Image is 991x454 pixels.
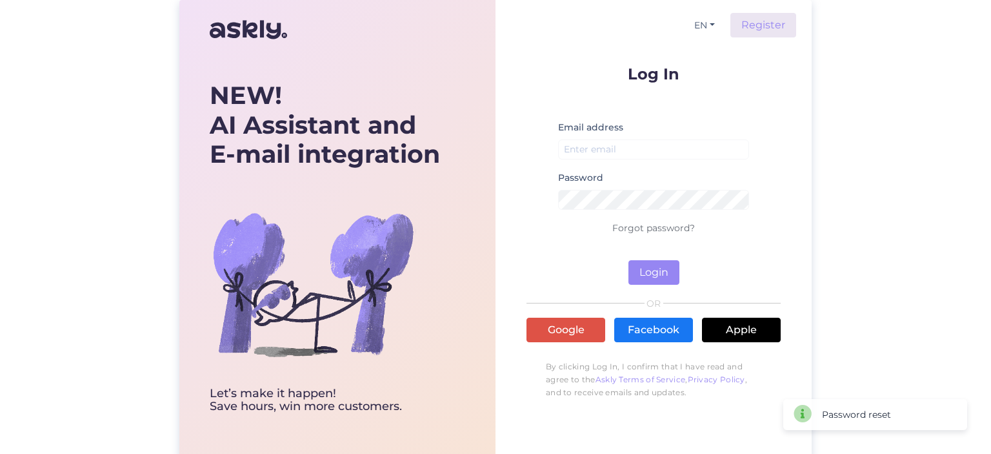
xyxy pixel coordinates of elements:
[689,16,720,35] button: EN
[210,387,440,413] div: Let’s make it happen! Save hours, win more customers.
[526,318,605,342] a: Google
[822,408,891,422] div: Password reset
[645,299,663,308] span: OR
[596,375,686,384] a: Askly Terms of Service
[730,13,796,37] a: Register
[558,171,603,185] label: Password
[210,181,416,387] img: bg-askly
[558,121,623,134] label: Email address
[558,139,749,160] input: Enter email
[526,66,781,82] p: Log In
[210,80,282,110] b: NEW!
[614,318,693,342] a: Facebook
[210,14,287,45] img: Askly
[210,81,440,169] div: AI Assistant and E-mail integration
[688,375,745,384] a: Privacy Policy
[612,222,695,234] a: Forgot password?
[702,318,781,342] a: Apple
[628,260,679,285] button: Login
[526,354,781,406] p: By clicking Log In, I confirm that I have read and agree to the , , and to receive emails and upd...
